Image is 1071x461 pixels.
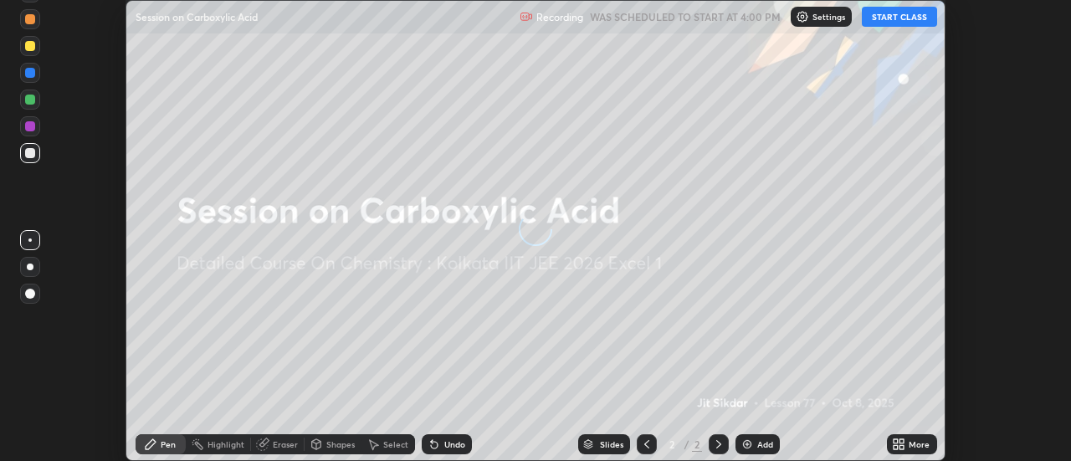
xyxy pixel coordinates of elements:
p: Settings [812,13,845,21]
div: Eraser [273,440,298,448]
img: class-settings-icons [796,10,809,23]
div: Undo [444,440,465,448]
div: Pen [161,440,176,448]
button: START CLASS [862,7,937,27]
h5: WAS SCHEDULED TO START AT 4:00 PM [590,9,781,24]
img: add-slide-button [740,438,754,451]
div: Add [757,440,773,448]
div: Slides [600,440,623,448]
div: More [909,440,930,448]
div: / [684,439,689,449]
div: 2 [692,437,702,452]
p: Recording [536,11,583,23]
div: Highlight [208,440,244,448]
div: 2 [664,439,680,449]
div: Shapes [326,440,355,448]
img: recording.375f2c34.svg [520,10,533,23]
div: Select [383,440,408,448]
p: Session on Carboxylic Acid [136,10,258,23]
